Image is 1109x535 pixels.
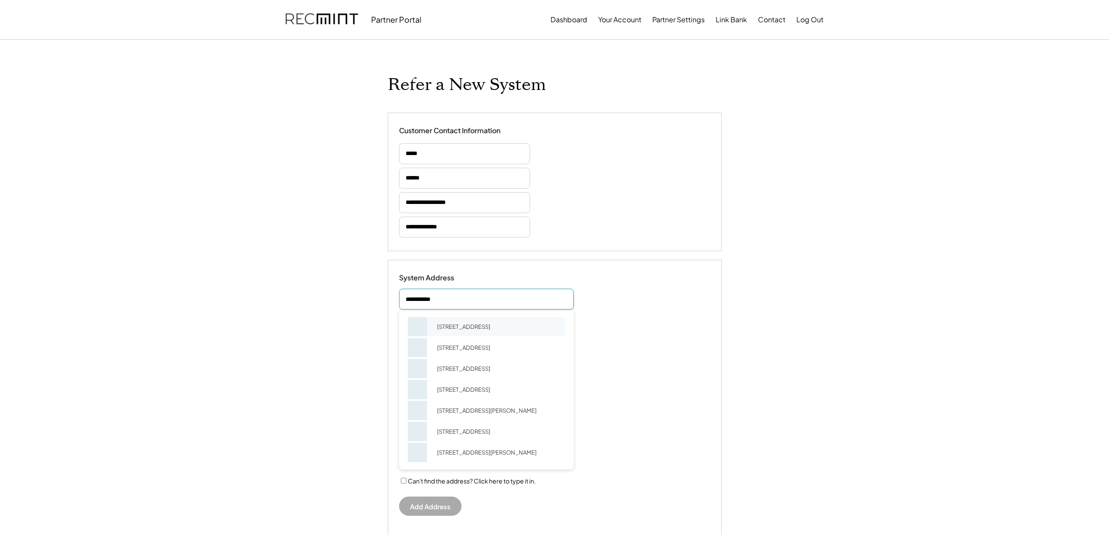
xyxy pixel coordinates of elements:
div: [STREET_ADDRESS] [431,383,565,396]
div: Partner Portal [371,14,421,24]
button: Link Bank [716,11,747,28]
button: Add Address [399,497,462,516]
h1: Refer a New System [388,75,546,95]
div: System Address [399,273,486,283]
div: [STREET_ADDRESS] [431,362,565,375]
label: Can't find the address? Click here to type it in. [408,477,536,485]
img: recmint-logotype%403x.png [286,5,358,35]
div: [STREET_ADDRESS][PERSON_NAME] [431,446,565,459]
button: Contact [758,11,785,28]
button: Dashboard [551,11,587,28]
div: [STREET_ADDRESS] [431,342,565,354]
div: [STREET_ADDRESS] [431,425,565,438]
button: Your Account [598,11,641,28]
div: Customer Contact Information [399,126,500,135]
button: Log Out [796,11,823,28]
div: [STREET_ADDRESS] [431,321,565,333]
div: [STREET_ADDRESS][PERSON_NAME] [431,404,565,417]
button: Partner Settings [652,11,705,28]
